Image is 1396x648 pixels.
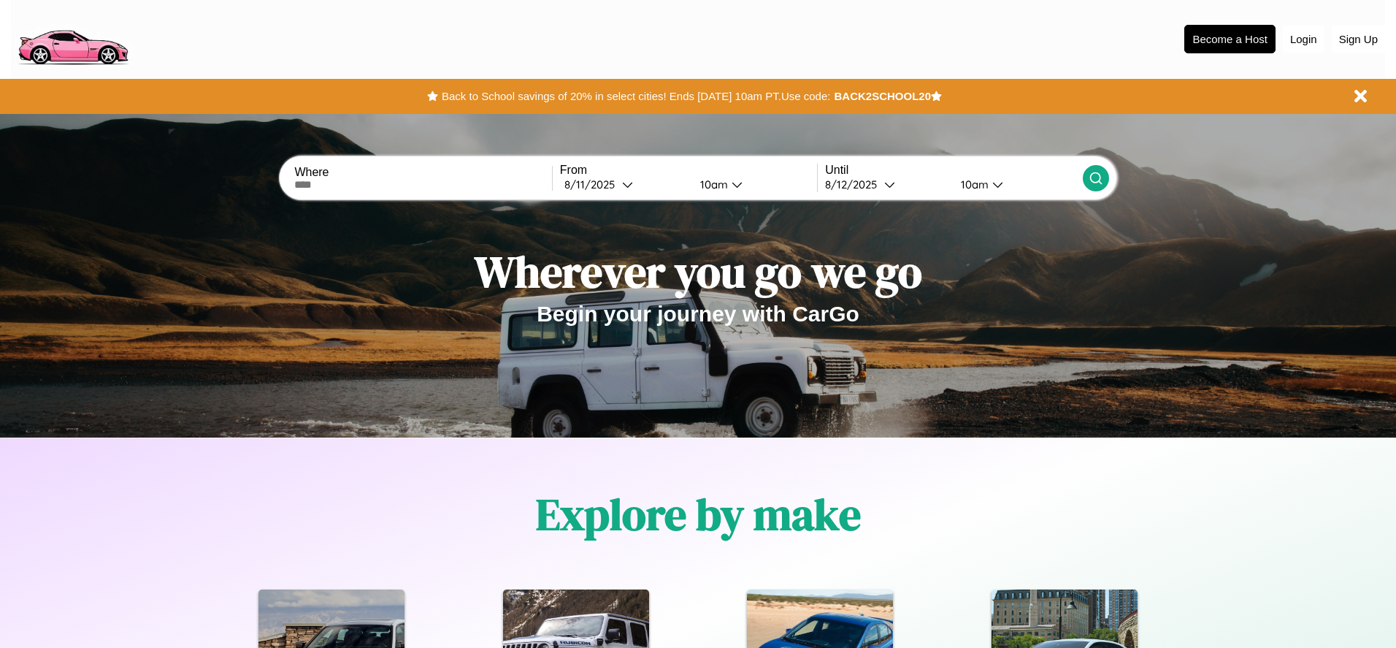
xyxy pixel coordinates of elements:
button: Become a Host [1184,25,1276,53]
label: Until [825,164,1082,177]
div: 8 / 11 / 2025 [564,178,622,191]
label: Where [294,166,551,179]
b: BACK2SCHOOL20 [834,90,931,102]
button: Sign Up [1332,26,1385,53]
label: From [560,164,817,177]
button: Back to School savings of 20% in select cities! Ends [DATE] 10am PT.Use code: [438,86,834,107]
button: 10am [689,177,817,192]
button: Login [1283,26,1324,53]
button: 10am [949,177,1082,192]
img: logo [11,7,134,69]
div: 10am [954,178,992,191]
div: 8 / 12 / 2025 [825,178,884,191]
button: 8/11/2025 [560,177,689,192]
h1: Explore by make [536,484,861,544]
div: 10am [693,178,732,191]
